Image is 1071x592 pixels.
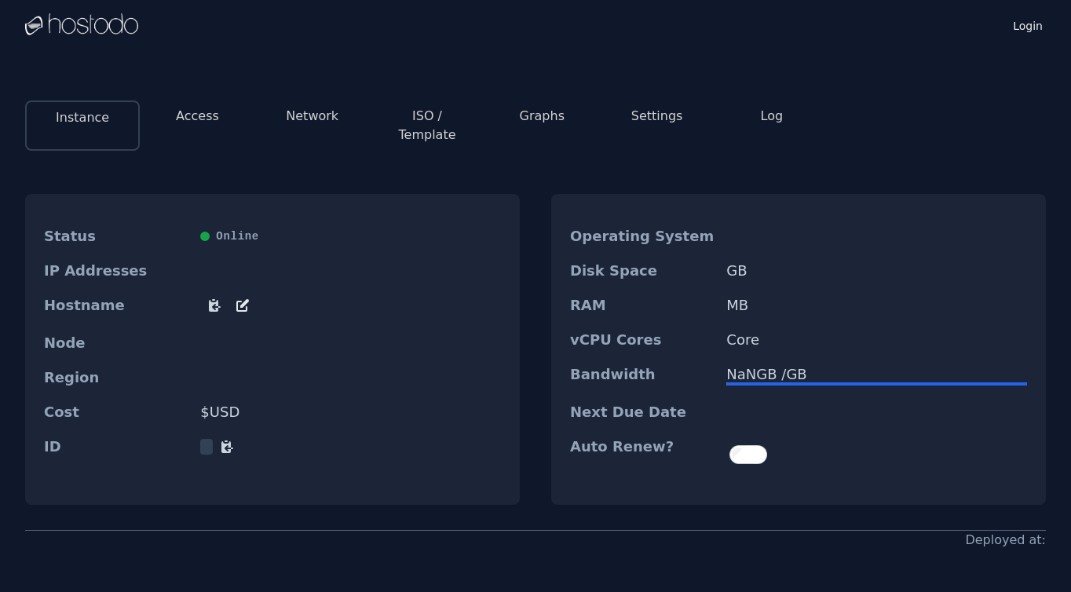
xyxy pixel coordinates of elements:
dt: Node [44,335,188,351]
a: Login [1010,15,1046,34]
div: Online [200,228,501,244]
button: Settings [631,107,683,126]
button: Log [761,107,784,126]
button: Graphs [520,107,565,126]
button: ISO / Template [382,107,472,144]
dt: Status [44,228,188,244]
dt: Next Due Date [570,404,714,420]
dd: Core [726,332,1027,348]
dt: RAM [570,298,714,313]
dd: $ USD [200,404,501,420]
dt: Cost [44,404,188,420]
dt: Disk Space [570,263,714,279]
button: Instance [56,108,109,127]
dt: Auto Renew? [570,439,714,470]
div: Deployed at: [965,531,1046,550]
dt: ID [44,439,188,455]
dt: vCPU Cores [570,332,714,348]
dd: GB [726,263,1027,279]
dt: Bandwidth [570,367,714,386]
button: Network [286,107,338,126]
dt: Region [44,370,188,386]
dt: Operating System [570,228,714,244]
dt: IP Addresses [44,263,188,279]
dt: Hostname [44,298,188,316]
dd: MB [726,298,1027,313]
img: Logo [25,13,138,37]
div: NaN GB / GB [726,367,1027,382]
button: Access [176,107,219,126]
